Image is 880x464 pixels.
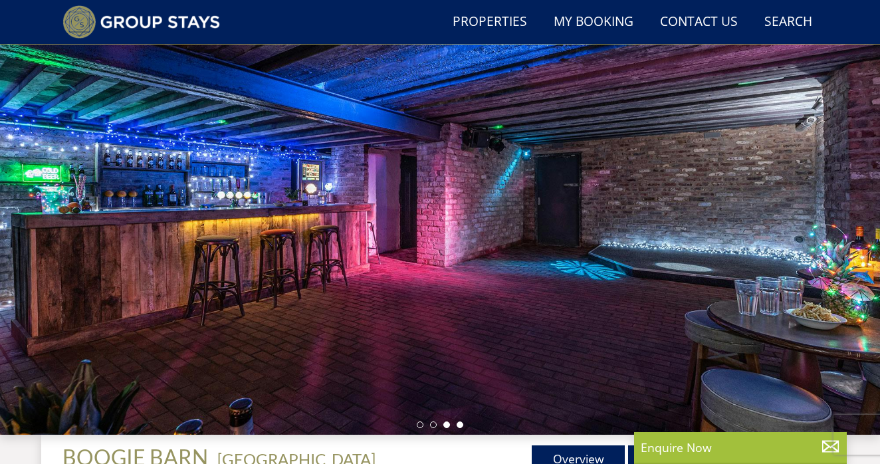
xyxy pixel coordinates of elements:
[62,5,220,39] img: Group Stays
[548,7,639,37] a: My Booking
[641,439,840,456] p: Enquire Now
[655,7,743,37] a: Contact Us
[759,7,818,37] a: Search
[447,7,532,37] a: Properties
